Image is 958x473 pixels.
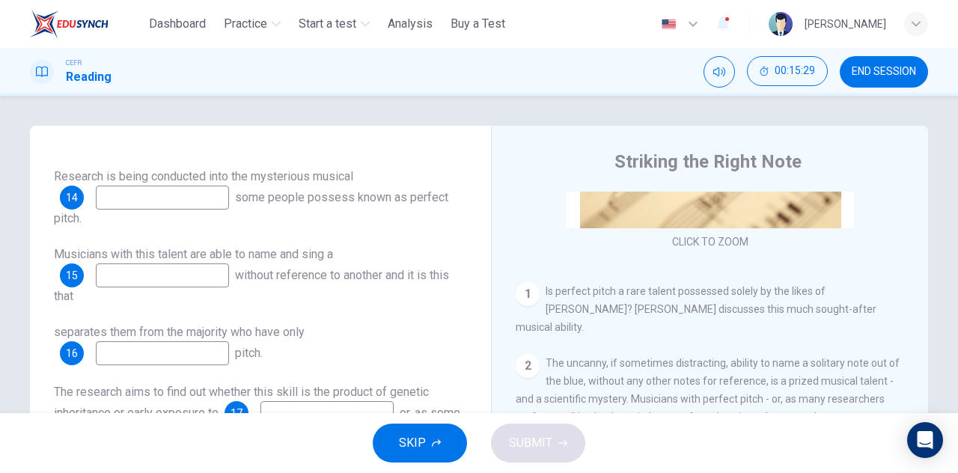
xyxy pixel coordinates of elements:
[805,15,886,33] div: [PERSON_NAME]
[769,12,793,36] img: Profile picture
[54,247,333,261] span: Musicians with this talent are able to name and sing a
[382,10,439,37] button: Analysis
[451,15,505,33] span: Buy a Test
[66,192,78,203] span: 14
[659,19,678,30] img: en
[852,66,916,78] span: END SESSION
[775,65,815,77] span: 00:15:29
[293,10,376,37] button: Start a test
[388,15,433,33] span: Analysis
[66,68,112,86] h1: Reading
[516,285,876,333] span: Is perfect pitch a rare talent possessed solely by the likes of [PERSON_NAME]? [PERSON_NAME] disc...
[54,268,449,303] span: without reference to another and it is this that
[907,422,943,458] div: Open Intercom Messenger
[30,9,109,39] img: ELTC logo
[399,433,426,454] span: SKIP
[30,9,143,39] a: ELTC logo
[840,56,928,88] button: END SESSION
[143,10,212,37] button: Dashboard
[224,15,267,33] span: Practice
[516,354,540,378] div: 2
[299,15,356,33] span: Start a test
[66,348,78,358] span: 16
[614,150,802,174] h4: Striking the Right Note
[54,190,448,225] span: some people possess known as perfect pitch.
[747,56,828,86] button: 00:15:29
[54,385,429,420] span: The research aims to find out whether this skill is the product of genetic inheritance or early e...
[231,408,242,418] span: 17
[54,325,305,339] span: separates them from the majority who have only
[66,270,78,281] span: 15
[218,10,287,37] button: Practice
[445,10,511,37] button: Buy a Test
[66,58,82,68] span: CEFR
[373,424,467,463] button: SKIP
[704,56,735,88] div: Mute
[516,282,540,306] div: 1
[54,169,353,183] span: Research is being conducted into the mysterious musical
[747,56,828,88] div: Hide
[235,346,263,360] span: pitch.
[149,15,206,33] span: Dashboard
